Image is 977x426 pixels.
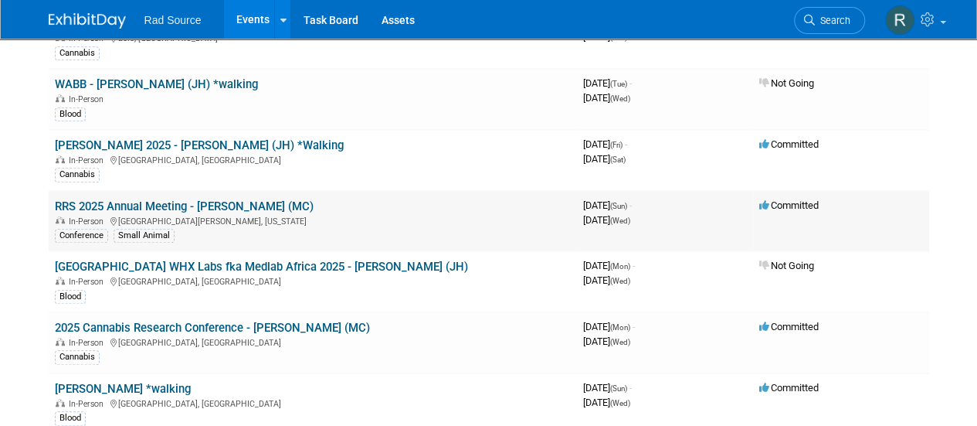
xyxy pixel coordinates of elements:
span: Committed [759,321,819,332]
span: In-Person [69,399,108,409]
img: In-Person Event [56,155,65,163]
span: (Wed) [610,277,630,285]
div: Blood [55,290,86,304]
div: [GEOGRAPHIC_DATA], [GEOGRAPHIC_DATA] [55,397,571,409]
img: Ruth Petitt [885,5,914,35]
span: - [625,138,627,150]
span: Committed [759,382,819,394]
span: Rad Source [144,14,202,26]
span: In-Person [69,94,108,104]
span: Not Going [759,77,814,89]
div: Blood [55,107,86,121]
span: [DATE] [583,153,626,165]
a: WABB - [PERSON_NAME] (JH) *walking [55,77,258,91]
img: In-Person Event [56,94,65,102]
span: In-Person [69,155,108,165]
span: (Wed) [610,216,630,225]
span: [DATE] [583,199,632,211]
span: [DATE] [583,138,627,150]
img: In-Person Event [56,338,65,346]
span: In-Person [69,338,108,348]
span: - [629,199,632,211]
span: Committed [759,199,819,211]
span: Committed [759,138,819,150]
span: - [633,260,635,271]
span: (Mon) [610,262,630,271]
div: [GEOGRAPHIC_DATA], [GEOGRAPHIC_DATA] [55,336,571,348]
span: Not Going [759,260,814,271]
a: [PERSON_NAME] *walking [55,382,191,396]
span: [DATE] [583,321,635,332]
span: (Wed) [610,94,630,103]
span: [DATE] [583,77,632,89]
a: [PERSON_NAME] 2025 - [PERSON_NAME] (JH) *Walking [55,138,344,152]
a: Search [794,7,865,34]
span: (Sun) [610,384,627,393]
div: Cannabis [55,168,100,182]
a: 2025 Cannabis Research Conference - [PERSON_NAME] (MC) [55,321,370,335]
span: [DATE] [583,382,632,394]
img: In-Person Event [56,216,65,224]
div: [GEOGRAPHIC_DATA], [GEOGRAPHIC_DATA] [55,274,571,287]
img: In-Person Event [56,277,65,285]
img: ExhibitDay [49,13,126,29]
span: - [629,77,632,89]
span: (Fri) [610,141,622,149]
div: [GEOGRAPHIC_DATA][PERSON_NAME], [US_STATE] [55,214,571,227]
div: Blood [55,411,86,425]
span: In-Person [69,216,108,227]
span: (Tue) [610,80,627,88]
div: Cannabis [55,46,100,60]
span: (Sun) [610,202,627,210]
a: RRS 2025 Annual Meeting - [PERSON_NAME] (MC) [55,199,314,213]
span: [DATE] [583,92,630,104]
span: (Sat) [610,155,626,164]
span: (Wed) [610,399,630,407]
span: [DATE] [583,260,635,271]
a: [GEOGRAPHIC_DATA] WHX Labs fka Medlab Africa 2025 - [PERSON_NAME] (JH) [55,260,468,274]
div: [GEOGRAPHIC_DATA], [GEOGRAPHIC_DATA] [55,153,571,165]
span: (Mon) [610,323,630,332]
span: - [629,382,632,394]
span: (Wed) [610,338,630,346]
div: Cannabis [55,350,100,364]
div: Conference [55,229,108,243]
div: Small Animal [114,229,175,243]
span: [DATE] [583,214,630,226]
span: [DATE] [583,274,630,286]
span: Search [815,15,850,26]
span: [DATE] [583,336,630,347]
span: In-Person [69,277,108,287]
img: In-Person Event [56,399,65,407]
span: [DATE] [583,397,630,408]
span: - [633,321,635,332]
